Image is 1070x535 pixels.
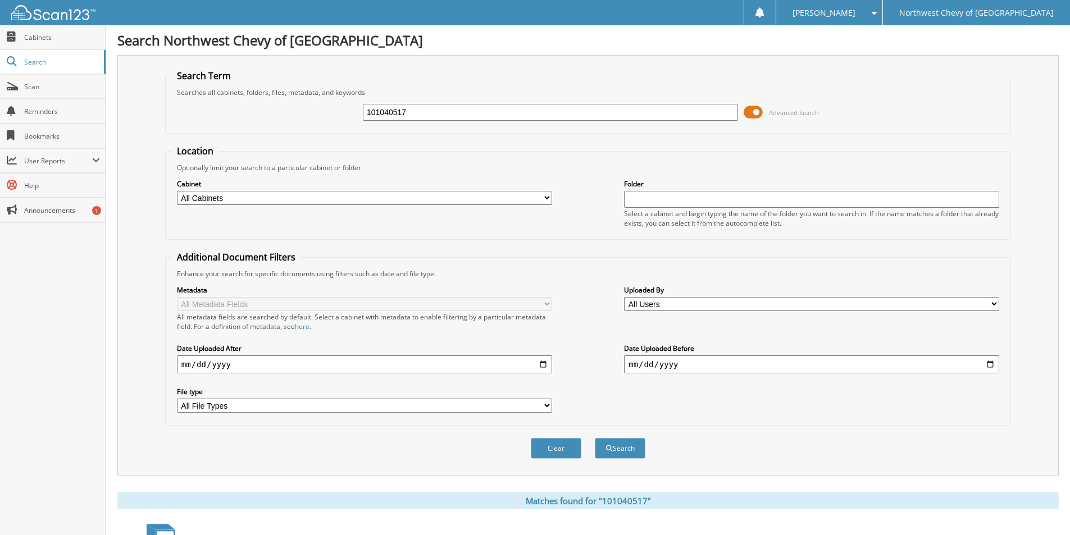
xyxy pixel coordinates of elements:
label: Folder [624,179,999,189]
span: Reminders [24,107,100,116]
span: Bookmarks [24,131,100,141]
div: Searches all cabinets, folders, files, metadata, and keywords [171,88,1005,97]
span: Help [24,181,100,190]
label: Metadata [177,285,552,295]
span: Northwest Chevy of [GEOGRAPHIC_DATA] [899,10,1054,16]
label: Date Uploaded After [177,344,552,353]
a: here [295,322,309,331]
span: [PERSON_NAME] [793,10,855,16]
legend: Additional Document Filters [171,251,301,263]
legend: Search Term [171,70,236,82]
input: start [177,355,552,373]
span: Announcements [24,205,100,215]
button: Clear [531,438,581,459]
label: Cabinet [177,179,552,189]
span: Scan [24,82,100,92]
label: Date Uploaded Before [624,344,999,353]
input: end [624,355,999,373]
label: File type [177,387,552,396]
div: All metadata fields are searched by default. Select a cabinet with metadata to enable filtering b... [177,312,552,331]
img: scan123-logo-white.svg [11,5,95,20]
div: 1 [92,206,101,215]
div: Optionally limit your search to a particular cabinet or folder [171,163,1005,172]
legend: Location [171,145,219,157]
label: Uploaded By [624,285,999,295]
div: Select a cabinet and begin typing the name of the folder you want to search in. If the name match... [624,209,999,228]
div: Enhance your search for specific documents using filters such as date and file type. [171,269,1005,278]
h1: Search Northwest Chevy of [GEOGRAPHIC_DATA] [117,31,1059,49]
span: Search [24,57,98,67]
div: Matches found for "101040517" [117,492,1059,509]
span: Cabinets [24,33,100,42]
span: User Reports [24,156,92,166]
button: Search [595,438,645,459]
span: Advanced Search [769,108,819,117]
